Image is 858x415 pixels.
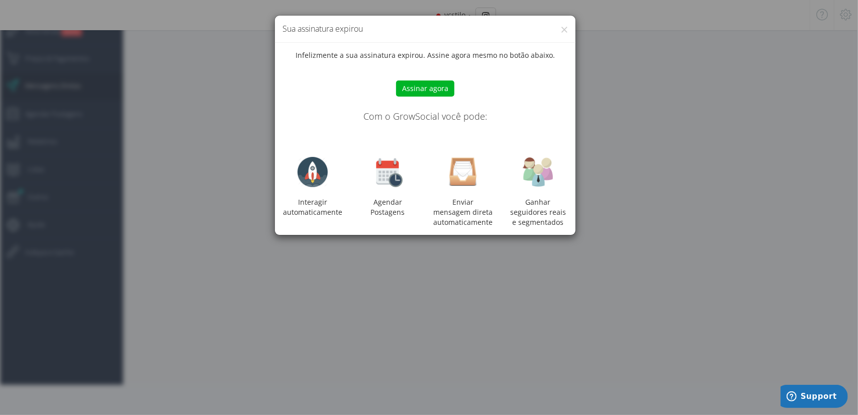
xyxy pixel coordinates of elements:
[350,157,426,217] div: Agendar Postagens
[275,157,350,217] div: Interagir automaticamente
[425,157,501,227] div: Enviar mensagem direta automaticamente
[396,80,454,97] button: Assinar agora
[781,385,848,410] iframe: Opens a widget where you can find more information
[275,50,576,227] div: Infelizmente a sua assinatura expirou. Assine agora mesmo no botão abaixo.
[282,112,568,122] h4: Com o GrowSocial você pode:
[298,157,328,187] img: rocket-128.png
[501,197,576,227] div: Ganhar seguidores reais e segmentados
[560,23,568,36] button: ×
[523,157,553,187] img: users.png
[282,23,568,35] h4: Sua assinatura expirou
[448,157,478,187] img: inbox.png
[372,157,403,187] img: calendar-clock-128.png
